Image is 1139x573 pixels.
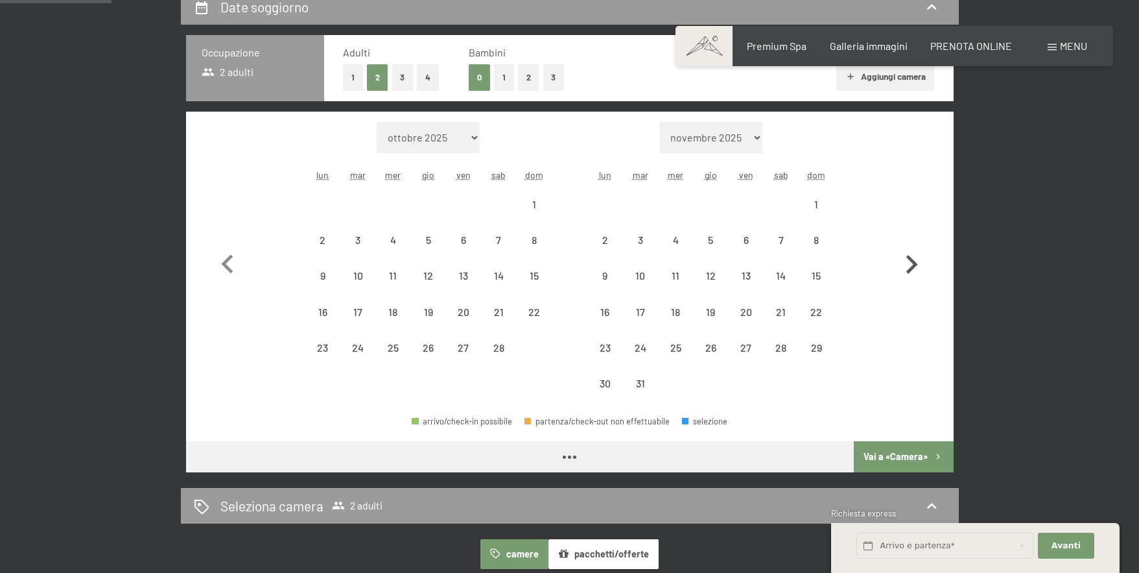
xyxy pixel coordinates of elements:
div: arrivo/check-in non effettuabile [305,294,340,329]
div: Wed Feb 18 2026 [375,294,410,329]
div: Thu Feb 05 2026 [411,223,446,258]
div: 23 [307,343,339,375]
div: 12 [412,271,445,303]
div: Sat Mar 21 2026 [764,294,799,329]
div: 26 [694,343,727,375]
div: Sat Mar 07 2026 [764,223,799,258]
div: 11 [659,271,692,303]
div: arrivo/check-in non effettuabile [693,223,728,258]
div: arrivo/check-in non effettuabile [375,258,410,293]
div: arrivo/check-in non effettuabile [446,294,481,329]
div: arrivo/check-in non effettuabile [587,366,622,401]
button: 1 [343,64,363,91]
div: Thu Mar 05 2026 [693,223,728,258]
span: Avanti [1051,540,1081,552]
div: Thu Mar 19 2026 [693,294,728,329]
div: 8 [517,235,550,267]
div: 23 [589,343,621,375]
div: Tue Mar 03 2026 [623,223,658,258]
h3: Occupazione [202,45,309,60]
div: Wed Mar 25 2026 [658,330,693,365]
div: Mon Feb 09 2026 [305,258,340,293]
div: arrivo/check-in non effettuabile [658,223,693,258]
div: 19 [412,307,445,339]
div: Fri Feb 20 2026 [446,294,481,329]
div: 17 [342,307,374,339]
div: Thu Mar 12 2026 [693,258,728,293]
div: arrivo/check-in non effettuabile [375,330,410,365]
div: 3 [342,235,374,267]
div: 4 [377,235,409,267]
div: 28 [482,343,515,375]
div: Fri Mar 13 2026 [728,258,763,293]
div: Fri Feb 13 2026 [446,258,481,293]
div: Wed Mar 18 2026 [658,294,693,329]
div: Thu Feb 12 2026 [411,258,446,293]
div: arrivo/check-in non effettuabile [446,223,481,258]
div: Mon Feb 02 2026 [305,223,340,258]
div: 9 [589,271,621,303]
a: PRENOTA ONLINE [930,40,1012,52]
div: arrivo/check-in non effettuabile [481,294,516,329]
div: 27 [447,343,480,375]
div: Wed Feb 25 2026 [375,330,410,365]
abbr: sabato [774,169,788,180]
div: arrivo/check-in non effettuabile [658,258,693,293]
div: 13 [447,271,480,303]
div: Thu Feb 26 2026 [411,330,446,365]
div: 27 [729,343,762,375]
div: Mon Mar 23 2026 [587,330,622,365]
div: 21 [482,307,515,339]
div: arrivo/check-in non effettuabile [623,258,658,293]
div: arrivo/check-in non effettuabile [764,223,799,258]
div: arrivo/check-in non effettuabile [587,223,622,258]
div: Thu Feb 19 2026 [411,294,446,329]
div: 24 [342,343,374,375]
button: Aggiungi camera [836,62,934,91]
div: Sat Mar 14 2026 [764,258,799,293]
div: 5 [412,235,445,267]
button: 3 [392,64,414,91]
div: Fri Mar 27 2026 [728,330,763,365]
div: Sun Feb 15 2026 [516,258,551,293]
div: Sat Feb 07 2026 [481,223,516,258]
div: arrivo/check-in non effettuabile [799,258,834,293]
div: 7 [482,235,515,267]
div: 9 [307,271,339,303]
div: Wed Mar 04 2026 [658,223,693,258]
div: 10 [624,271,657,303]
div: 6 [729,235,762,267]
div: Tue Mar 31 2026 [623,366,658,401]
div: 6 [447,235,480,267]
div: Sun Feb 22 2026 [516,294,551,329]
div: arrivo/check-in non effettuabile [375,294,410,329]
div: 28 [765,343,797,375]
div: arrivo/check-in non effettuabile [728,223,763,258]
button: Avanti [1038,533,1094,559]
div: 14 [765,271,797,303]
div: Sun Mar 15 2026 [799,258,834,293]
div: Tue Feb 03 2026 [340,223,375,258]
div: arrivo/check-in non effettuabile [764,330,799,365]
div: arrivo/check-in non effettuabile [446,258,481,293]
abbr: venerdì [739,169,753,180]
div: 1 [800,199,832,232]
div: arrivo/check-in non effettuabile [623,330,658,365]
abbr: martedì [633,169,648,180]
div: arrivo/check-in non effettuabile [516,223,551,258]
div: 15 [517,271,550,303]
button: 3 [543,64,565,91]
abbr: lunedì [316,169,329,180]
div: arrivo/check-in non effettuabile [764,258,799,293]
div: Mon Feb 23 2026 [305,330,340,365]
div: 22 [517,307,550,339]
div: Sat Feb 14 2026 [481,258,516,293]
div: Tue Feb 24 2026 [340,330,375,365]
button: Vai a «Camera» [854,441,953,472]
button: 0 [469,64,490,91]
div: partenza/check-out non effettuabile [524,417,670,426]
div: Sat Mar 28 2026 [764,330,799,365]
div: Mon Mar 09 2026 [587,258,622,293]
div: Wed Feb 11 2026 [375,258,410,293]
div: Sun Mar 01 2026 [799,187,834,222]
